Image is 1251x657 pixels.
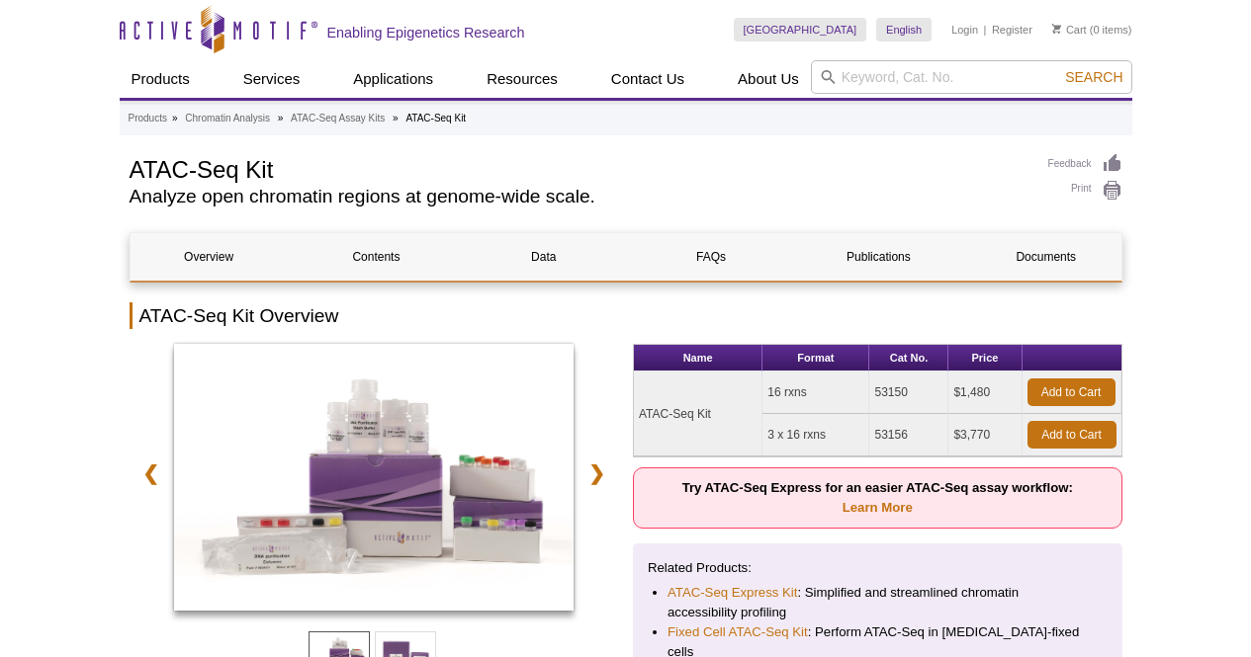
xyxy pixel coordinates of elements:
a: Products [120,60,202,98]
td: $3,770 [948,414,1022,456]
h2: Analyze open chromatin regions at genome-wide scale. [130,188,1028,205]
a: ATAC-Seq Kit [174,344,575,616]
li: | [984,18,987,41]
a: English [876,18,932,41]
a: Print [1048,180,1122,202]
a: Login [951,23,978,37]
a: ❮ [130,451,172,496]
a: About Us [726,60,811,98]
strong: Try ATAC-Seq Express for an easier ATAC-Seq assay workflow: [682,480,1073,515]
a: [GEOGRAPHIC_DATA] [734,18,867,41]
a: Add to Cart [1028,421,1117,449]
a: ❯ [576,451,618,496]
p: Related Products: [648,558,1108,578]
td: $1,480 [948,371,1022,414]
td: 53150 [869,371,948,414]
li: (0 items) [1052,18,1132,41]
th: Format [762,345,869,371]
a: Fixed Cell ATAC-Seq Kit [668,622,808,642]
a: Products [129,110,167,127]
li: ATAC-Seq Kit [405,113,466,123]
a: Contents [298,233,455,281]
li: » [172,113,178,123]
a: Chromatin Analysis [185,110,270,127]
img: Your Cart [1052,24,1061,34]
input: Keyword, Cat. No. [811,60,1132,94]
a: Feedback [1048,153,1122,175]
td: 16 rxns [762,371,869,414]
a: Register [992,23,1032,37]
h2: ATAC-Seq Kit Overview [130,302,1122,329]
td: ATAC-Seq Kit [634,371,762,456]
a: Services [231,60,313,98]
a: Documents [967,233,1124,281]
a: Learn More [843,500,913,515]
a: Data [465,233,622,281]
th: Cat No. [869,345,948,371]
img: ATAC-Seq Kit [174,344,575,611]
a: Publications [800,233,957,281]
button: Search [1059,68,1128,86]
a: ATAC-Seq Express Kit [668,583,797,603]
li: » [393,113,399,123]
a: Cart [1052,23,1087,37]
td: 3 x 16 rxns [762,414,869,456]
h1: ATAC-Seq Kit [130,153,1028,183]
a: ATAC-Seq Assay Kits [291,110,385,127]
a: Add to Cart [1028,378,1116,406]
a: Resources [475,60,570,98]
a: Contact Us [599,60,696,98]
td: 53156 [869,414,948,456]
li: » [278,113,284,123]
span: Search [1065,69,1122,85]
th: Price [948,345,1022,371]
li: : Simplified and streamlined chromatin accessibility profiling [668,583,1088,622]
h2: Enabling Epigenetics Research [327,24,525,41]
a: FAQs [632,233,789,281]
th: Name [634,345,762,371]
a: Applications [341,60,445,98]
a: Overview [131,233,288,281]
